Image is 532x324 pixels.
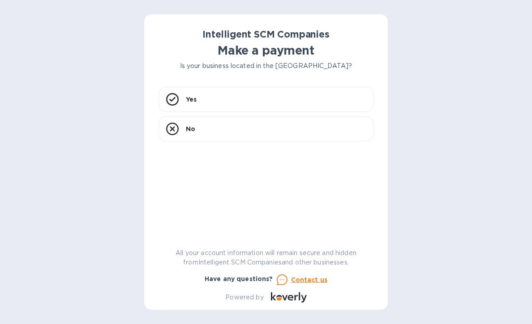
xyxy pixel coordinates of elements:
[202,29,330,40] b: Intelligent SCM Companies
[159,248,373,267] p: All your account information will remain secure and hidden from Intelligent SCM Companies and oth...
[291,276,328,283] u: Contact us
[225,293,263,302] p: Powered by
[159,43,373,58] h1: Make a payment
[186,124,195,133] p: No
[205,275,273,282] b: Have any questions?
[186,95,197,104] p: Yes
[159,61,373,71] p: Is your business located in the [GEOGRAPHIC_DATA]?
